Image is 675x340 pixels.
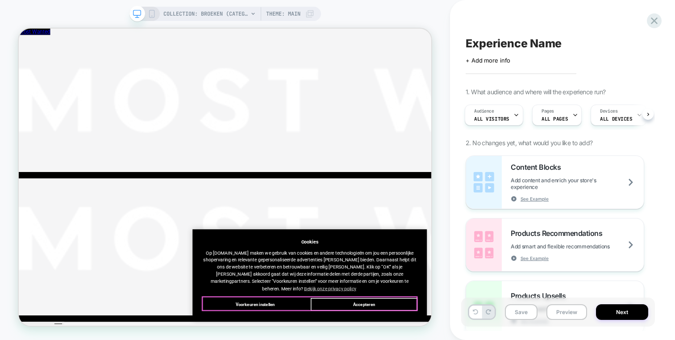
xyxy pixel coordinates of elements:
span: Audience [474,108,494,114]
span: Content Blocks [511,163,565,172]
span: Theme: MAIN [266,7,300,21]
div: Cookies [244,280,532,288]
span: See Example [521,196,549,202]
span: ALL PAGES [542,116,568,122]
span: All Visitors [474,116,509,122]
button: Next [596,304,648,320]
span: Experience Name [466,37,562,50]
span: COLLECTION: Broeken (Category) [163,7,248,21]
span: Pages [542,108,554,114]
button: Save [505,304,537,320]
span: Add content and enrich your store's experience [511,177,644,190]
span: + Add more info [466,57,510,64]
span: See Example [521,255,549,261]
span: Devices [600,108,617,114]
span: 1. What audience and where will the experience run? [466,88,605,96]
button: Preview [546,304,587,320]
span: ALL DEVICES [600,116,632,122]
span: Add smart and flexible recommendations [511,243,632,250]
span: Products Upsells [511,291,570,300]
span: Products Recommendations [511,229,607,238]
span: 2. No changes yet, what would you like to add? [466,139,592,147]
